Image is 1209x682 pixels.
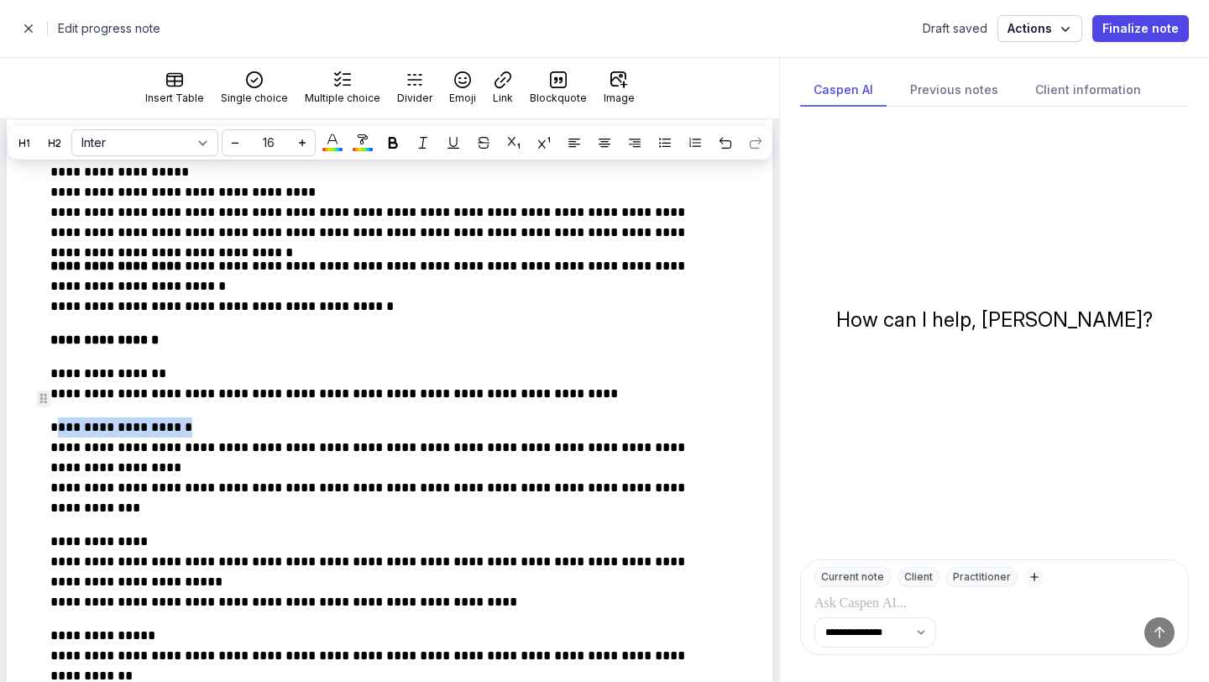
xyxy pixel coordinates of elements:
button: Insert Table [139,65,211,112]
div: Single choice [221,92,288,105]
text: 3 [689,144,691,148]
div: Practitioner [946,567,1018,587]
text: 2 [689,141,691,144]
span: Actions [1007,18,1072,39]
div: Image [604,92,635,105]
div: Draft saved [923,20,987,37]
text: 1 [689,138,691,141]
button: Finalize note [1092,15,1189,42]
div: Link [493,92,513,105]
span: Finalize note [1102,18,1179,39]
div: Blockquote [530,92,587,105]
div: Previous notes [897,75,1012,107]
h2: Edit progress note [58,18,913,39]
div: Emoji [449,92,476,105]
div: How can I help, [PERSON_NAME]? [836,307,1153,333]
div: Insert Table [145,92,204,105]
button: Link [486,65,520,112]
div: Current note [814,567,891,587]
div: Multiple choice [305,92,380,105]
div: Caspen AI [800,75,887,107]
button: Actions [997,15,1082,42]
div: Client [898,567,939,587]
div: Divider [397,92,432,105]
button: 123 [682,129,709,156]
div: Client information [1022,75,1154,107]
